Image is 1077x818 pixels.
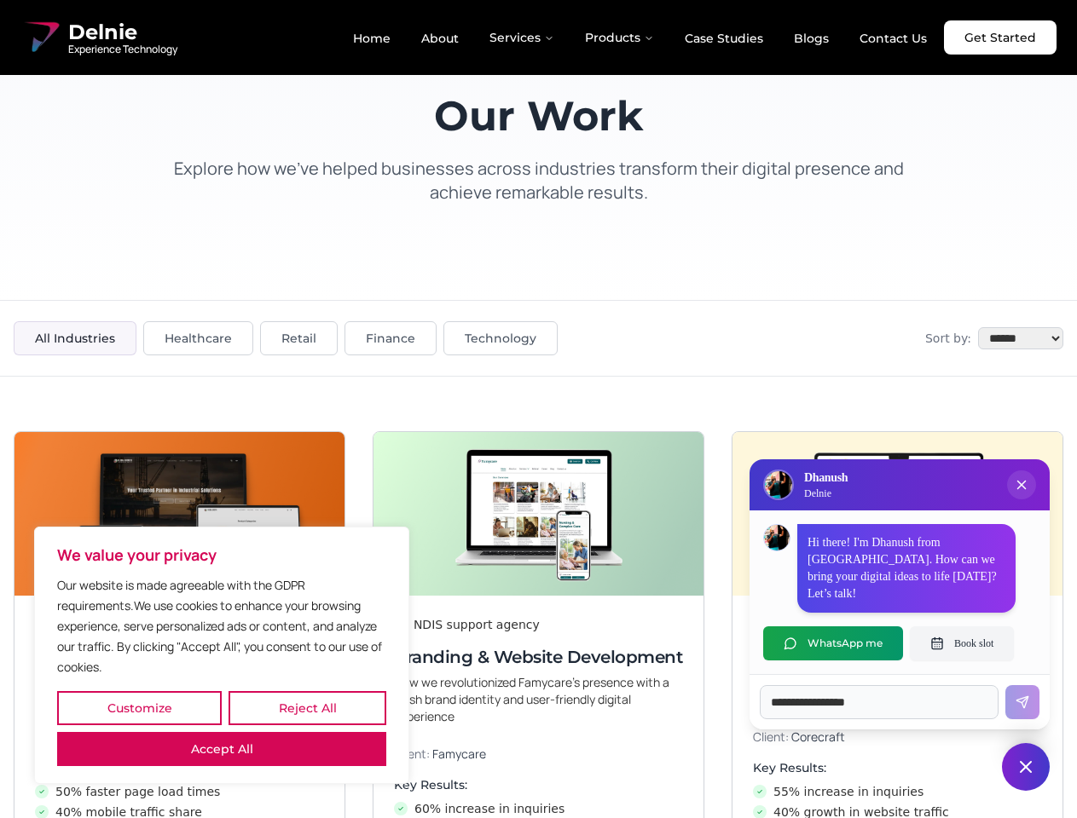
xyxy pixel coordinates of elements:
[394,800,683,817] li: 60% increase in inquiries
[394,645,683,669] h3: Branding & Website Development
[373,432,704,596] img: Branding & Website Development
[339,24,404,53] a: Home
[68,43,177,56] span: Experience Technology
[157,157,921,204] p: Explore how we've helped businesses across industries transform their digital presence and achiev...
[763,626,903,660] button: WhatsApp me
[229,691,386,725] button: Reject All
[394,616,683,633] div: An NDIS support agency
[14,321,136,355] button: All Industries
[57,691,222,725] button: Customize
[846,24,941,53] a: Contact Us
[57,575,386,677] p: Our website is made agreeable with the GDPR requirements.We use cookies to enhance your browsing ...
[671,24,777,53] a: Case Studies
[764,525,790,550] img: Dhanush
[808,534,1005,602] p: Hi there! I'm Dhanush from [GEOGRAPHIC_DATA]. How can we bring your digital ideas to life [DATE]?...
[925,330,971,347] span: Sort by:
[765,471,792,498] img: Delnie Logo
[753,783,1042,800] li: 55% increase in inquiries
[57,544,386,565] p: We value your privacy
[944,20,1057,55] a: Get Started
[20,17,61,58] img: Delnie Logo
[432,746,486,762] span: Famycare
[443,321,558,355] button: Technology
[345,321,437,355] button: Finance
[804,469,848,487] h3: Dhanush
[476,20,568,55] button: Services
[408,24,472,53] a: About
[20,17,177,58] a: Delnie Logo Full
[339,20,941,55] nav: Main
[57,732,386,766] button: Accept All
[1007,470,1036,499] button: Close chat popup
[732,432,1063,596] img: Digital & Brand Revamp
[143,321,253,355] button: Healthcare
[68,19,177,46] span: Delnie
[571,20,668,55] button: Products
[394,674,683,725] p: How we revolutionized Famycare’s presence with a fresh brand identity and user-friendly digital e...
[910,626,1014,660] button: Book slot
[804,487,848,500] p: Delnie
[260,321,338,355] button: Retail
[14,432,345,596] img: Next-Gen Website Development
[35,783,324,800] li: 50% faster page load times
[1002,743,1050,791] button: Close chat
[394,776,683,793] h4: Key Results:
[780,24,842,53] a: Blogs
[157,95,921,136] h1: Our Work
[394,746,683,763] p: Client:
